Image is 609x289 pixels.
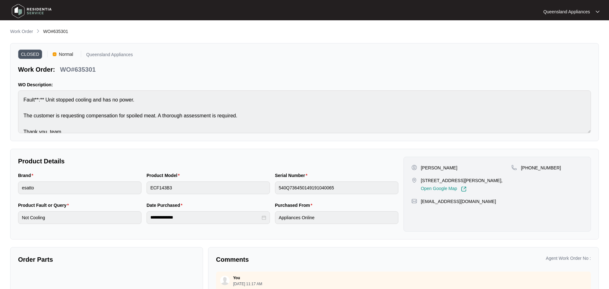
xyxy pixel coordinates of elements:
[220,276,230,285] img: user.svg
[18,90,591,133] textarea: Fault**:** Unit stopped cooling and has no power. The customer is requesting compensation for spo...
[18,49,42,59] span: CLOSED
[546,255,591,261] p: Agent Work Order No :
[233,282,262,286] p: [DATE] 11:17 AM
[421,177,503,184] p: [STREET_ADDRESS][PERSON_NAME],
[9,28,34,35] a: Work Order
[411,177,417,183] img: map-pin
[275,211,398,224] input: Purchased From
[411,198,417,204] img: map-pin
[411,165,417,170] img: user-pin
[150,214,260,221] input: Date Purchased
[275,172,310,179] label: Serial Number
[10,28,33,35] p: Work Order
[233,275,240,280] p: You
[147,172,182,179] label: Product Model
[36,29,41,34] img: chevron-right
[18,202,71,208] label: Product Fault or Query
[216,255,399,264] p: Comments
[543,9,590,15] p: Queensland Appliances
[147,202,185,208] label: Date Purchased
[18,181,141,194] input: Brand
[86,52,133,59] p: Queensland Appliances
[43,29,68,34] span: WO#635301
[60,65,95,74] p: WO#635301
[511,165,517,170] img: map-pin
[275,181,398,194] input: Serial Number
[596,10,599,13] img: dropdown arrow
[18,172,36,179] label: Brand
[18,82,591,88] p: WO Description:
[521,165,561,171] p: [PHONE_NUMBER]
[10,2,54,21] img: residentia service logo
[18,65,55,74] p: Work Order:
[18,157,398,166] p: Product Details
[147,181,270,194] input: Product Model
[461,186,467,192] img: Link-External
[421,198,496,205] p: [EMAIL_ADDRESS][DOMAIN_NAME]
[421,186,467,192] a: Open Google Map
[275,202,315,208] label: Purchased From
[53,52,56,56] img: Vercel Logo
[18,255,195,264] p: Order Parts
[56,49,76,59] span: Normal
[18,211,141,224] input: Product Fault or Query
[421,165,457,171] p: [PERSON_NAME]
